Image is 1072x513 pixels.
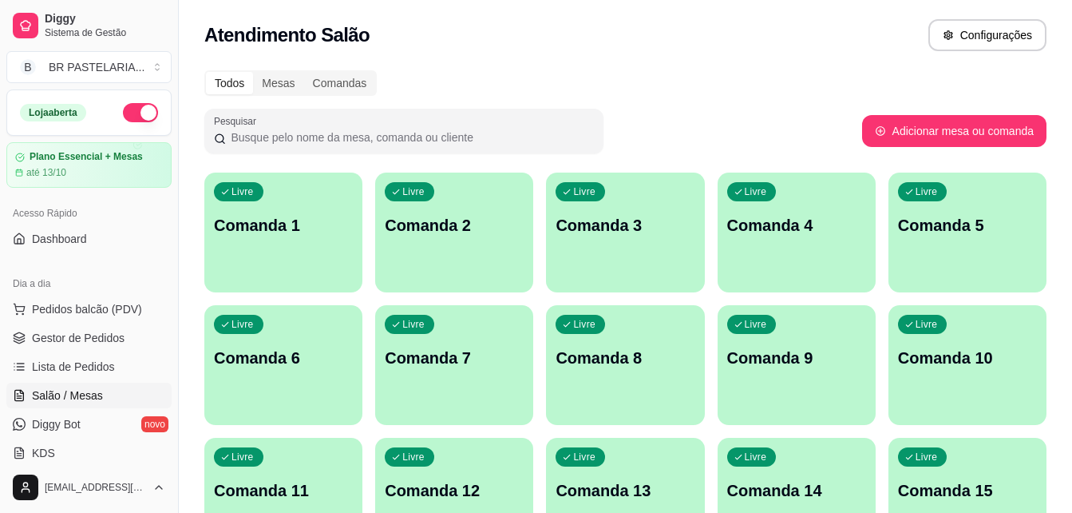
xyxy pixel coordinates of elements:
[888,173,1046,292] button: LivreComanda 5
[898,214,1037,237] p: Comanda 5
[385,479,524,502] p: Comanda 12
[214,114,262,128] label: Pesquisar
[718,305,876,425] button: LivreComanda 9
[928,19,1046,51] button: Configurações
[546,173,704,292] button: LivreComanda 3
[898,347,1037,369] p: Comanda 10
[745,318,767,331] p: Livre
[206,72,253,94] div: Todos
[385,214,524,237] p: Comanda 2
[375,305,533,425] button: LivreComanda 7
[123,103,158,122] button: Alterar Status
[45,26,165,39] span: Sistema de Gestão
[6,468,172,507] button: [EMAIL_ADDRESS][DOMAIN_NAME]
[304,72,376,94] div: Comandas
[214,214,353,237] p: Comanda 1
[375,173,533,292] button: LivreComanda 2
[573,318,595,331] p: Livre
[32,416,81,432] span: Diggy Bot
[32,301,142,317] span: Pedidos balcão (PDV)
[546,305,704,425] button: LivreComanda 8
[6,6,172,45] a: DiggySistema de Gestão
[204,173,362,292] button: LivreComanda 1
[45,481,146,494] span: [EMAIL_ADDRESS][DOMAIN_NAME]
[30,151,143,163] article: Plano Essencial + Mesas
[231,451,254,463] p: Livre
[20,59,36,75] span: B
[573,185,595,198] p: Livre
[916,318,938,331] p: Livre
[556,214,694,237] p: Comanda 3
[402,451,425,463] p: Livre
[231,185,254,198] p: Livre
[727,214,866,237] p: Comanda 4
[6,325,172,351] a: Gestor de Pedidos
[226,129,594,145] input: Pesquisar
[32,388,103,404] span: Salão / Mesas
[718,173,876,292] button: LivreComanda 4
[573,451,595,463] p: Livre
[20,104,86,121] div: Loja aberta
[862,115,1046,147] button: Adicionar mesa ou comanda
[204,22,370,48] h2: Atendimento Salão
[32,445,55,461] span: KDS
[6,296,172,322] button: Pedidos balcão (PDV)
[6,383,172,408] a: Salão / Mesas
[916,451,938,463] p: Livre
[49,59,144,75] div: BR PASTELARIA ...
[214,479,353,502] p: Comanda 11
[745,185,767,198] p: Livre
[745,451,767,463] p: Livre
[6,226,172,252] a: Dashboard
[6,412,172,437] a: Diggy Botnovo
[556,479,694,502] p: Comanda 13
[32,231,87,247] span: Dashboard
[402,318,425,331] p: Livre
[45,12,165,26] span: Diggy
[26,166,66,179] article: até 13/10
[231,318,254,331] p: Livre
[32,330,125,346] span: Gestor de Pedidos
[6,142,172,188] a: Plano Essencial + Mesasaté 13/10
[6,440,172,466] a: KDS
[898,479,1037,502] p: Comanda 15
[6,51,172,83] button: Select a team
[6,354,172,380] a: Lista de Pedidos
[727,347,866,369] p: Comanda 9
[6,201,172,226] div: Acesso Rápido
[6,271,172,296] div: Dia a dia
[32,359,115,375] span: Lista de Pedidos
[385,347,524,369] p: Comanda 7
[253,72,303,94] div: Mesas
[402,185,425,198] p: Livre
[727,479,866,502] p: Comanda 14
[888,305,1046,425] button: LivreComanda 10
[214,347,353,369] p: Comanda 6
[204,305,362,425] button: LivreComanda 6
[916,185,938,198] p: Livre
[556,347,694,369] p: Comanda 8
